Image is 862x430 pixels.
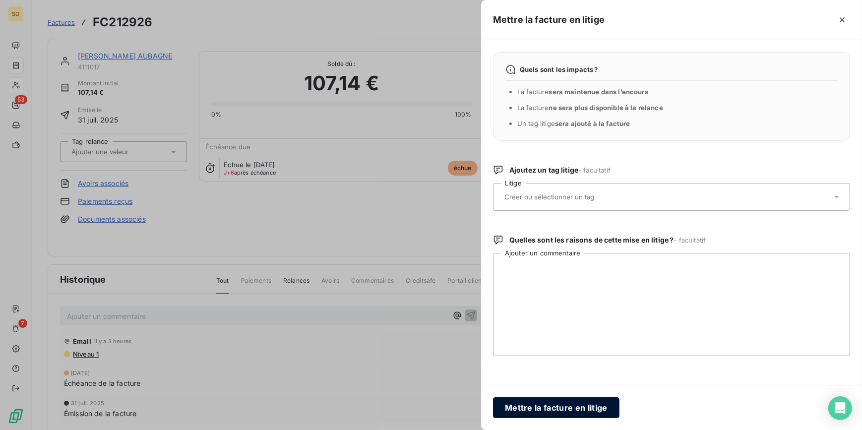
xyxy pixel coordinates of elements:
[493,13,605,27] h5: Mettre la facture en litige
[517,104,663,112] span: La facture
[509,235,706,245] span: Quelles sont les raisons de cette mise en litige ?
[555,120,630,127] span: sera ajouté à la facture
[578,166,611,174] span: - facultatif
[549,88,648,96] span: sera maintenue dans l’encours
[828,396,852,420] div: Open Intercom Messenger
[509,165,611,175] span: Ajoutez un tag litige
[520,65,598,73] span: Quels sont les impacts ?
[549,104,663,112] span: ne sera plus disponible à la relance
[493,397,619,418] button: Mettre la facture en litige
[503,192,648,201] input: Créer ou sélectionner un tag
[517,88,648,96] span: La facture
[517,120,630,127] span: Un tag litige
[674,236,706,244] span: - facultatif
